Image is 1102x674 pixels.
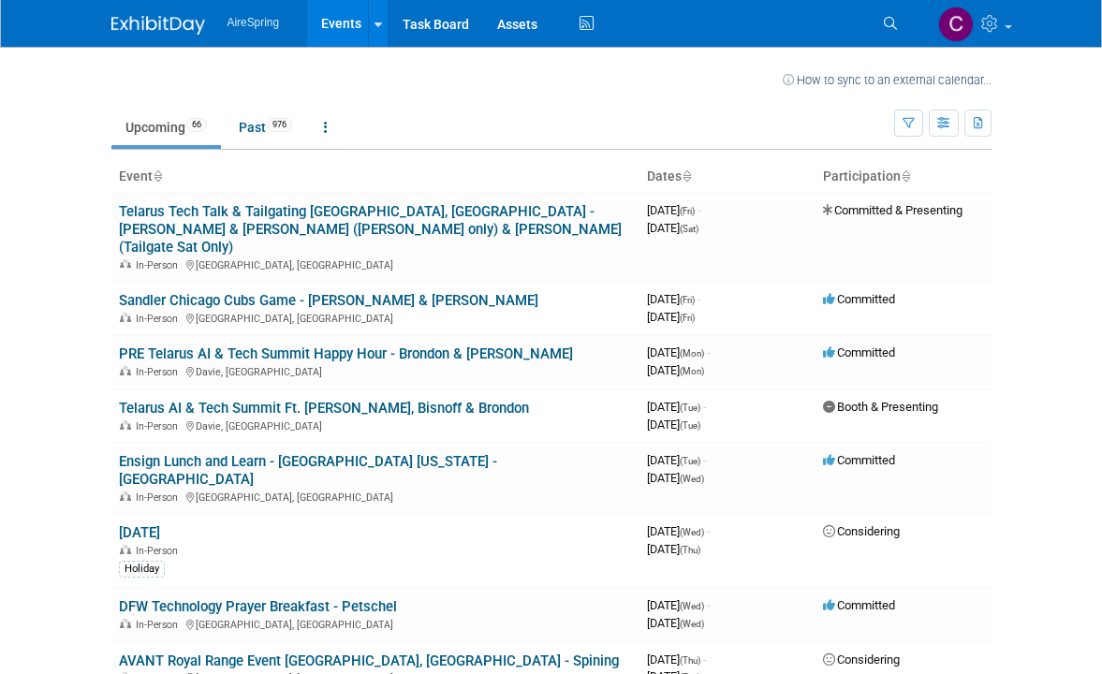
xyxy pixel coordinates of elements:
span: Considering [823,524,900,538]
span: [DATE] [647,652,706,667]
div: Davie, [GEOGRAPHIC_DATA] [119,363,632,378]
a: Telarus Tech Talk & Tailgating [GEOGRAPHIC_DATA], [GEOGRAPHIC_DATA] - [PERSON_NAME] & [PERSON_NAM... [119,203,622,256]
a: AVANT Royal Range Event [GEOGRAPHIC_DATA], [GEOGRAPHIC_DATA] - Spining [119,652,619,669]
span: (Tue) [680,456,700,466]
span: 66 [186,118,207,132]
a: Sort by Event Name [153,168,162,183]
th: Participation [815,161,992,193]
span: In-Person [136,545,184,557]
a: PRE Telarus AI & Tech Summit Happy Hour - Brondon & [PERSON_NAME] [119,345,573,362]
a: Sort by Start Date [682,168,691,183]
span: Booth & Presenting [823,400,938,414]
span: - [707,598,710,612]
span: [DATE] [647,292,700,306]
span: [DATE] [647,310,695,324]
img: In-Person Event [120,420,131,430]
span: (Thu) [680,545,700,555]
div: [GEOGRAPHIC_DATA], [GEOGRAPHIC_DATA] [119,310,632,325]
span: - [698,203,700,217]
span: [DATE] [647,203,700,217]
img: In-Person Event [120,619,131,628]
span: (Tue) [680,420,700,431]
span: [DATE] [647,453,706,467]
span: [DATE] [647,542,700,556]
span: (Fri) [680,295,695,305]
a: Telarus AI & Tech Summit Ft. [PERSON_NAME], Bisnoff & Brondon [119,400,529,417]
span: [DATE] [647,363,704,377]
a: How to sync to an external calendar... [783,73,992,87]
span: In-Person [136,366,184,378]
span: - [698,292,700,306]
span: Considering [823,652,900,667]
span: [DATE] [647,616,704,630]
span: [DATE] [647,418,700,432]
span: In-Person [136,491,184,504]
span: Committed [823,598,895,612]
span: 976 [267,118,292,132]
img: ExhibitDay [111,16,205,35]
span: [DATE] [647,400,706,414]
span: In-Person [136,259,184,271]
span: [DATE] [647,345,710,359]
div: Holiday [119,561,165,578]
span: (Fri) [680,206,695,216]
span: [DATE] [647,221,698,235]
div: [GEOGRAPHIC_DATA], [GEOGRAPHIC_DATA] [119,256,632,271]
span: (Wed) [680,601,704,611]
img: In-Person Event [120,366,131,375]
span: Committed [823,453,895,467]
th: Event [111,161,639,193]
div: Davie, [GEOGRAPHIC_DATA] [119,418,632,432]
span: (Wed) [680,619,704,629]
a: Sort by Participation Type [901,168,910,183]
img: In-Person Event [120,259,131,269]
span: In-Person [136,420,184,432]
a: Upcoming66 [111,110,221,145]
th: Dates [639,161,815,193]
span: - [703,652,706,667]
a: Ensign Lunch and Learn - [GEOGRAPHIC_DATA] [US_STATE] - [GEOGRAPHIC_DATA] [119,453,497,488]
span: Committed & Presenting [823,203,962,217]
span: - [703,400,706,414]
span: [DATE] [647,524,710,538]
img: Christine Silvestri [938,7,974,42]
span: Committed [823,292,895,306]
span: In-Person [136,619,184,631]
a: [DATE] [119,524,160,541]
span: - [703,453,706,467]
span: (Thu) [680,655,700,666]
a: Sandler Chicago Cubs Game - [PERSON_NAME] & [PERSON_NAME] [119,292,538,309]
span: (Mon) [680,366,704,376]
span: (Sat) [680,224,698,234]
span: (Wed) [680,527,704,537]
a: Past976 [225,110,306,145]
div: [GEOGRAPHIC_DATA], [GEOGRAPHIC_DATA] [119,489,632,504]
img: In-Person Event [120,491,131,501]
span: (Mon) [680,348,704,359]
span: [DATE] [647,471,704,485]
img: In-Person Event [120,545,131,554]
span: (Wed) [680,474,704,484]
span: (Tue) [680,403,700,413]
img: In-Person Event [120,313,131,322]
span: - [707,345,710,359]
span: (Fri) [680,313,695,323]
span: Committed [823,345,895,359]
span: In-Person [136,313,184,325]
span: [DATE] [647,598,710,612]
div: [GEOGRAPHIC_DATA], [GEOGRAPHIC_DATA] [119,616,632,631]
span: AireSpring [228,16,280,29]
a: DFW Technology Prayer Breakfast - Petschel [119,598,397,615]
span: - [707,524,710,538]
